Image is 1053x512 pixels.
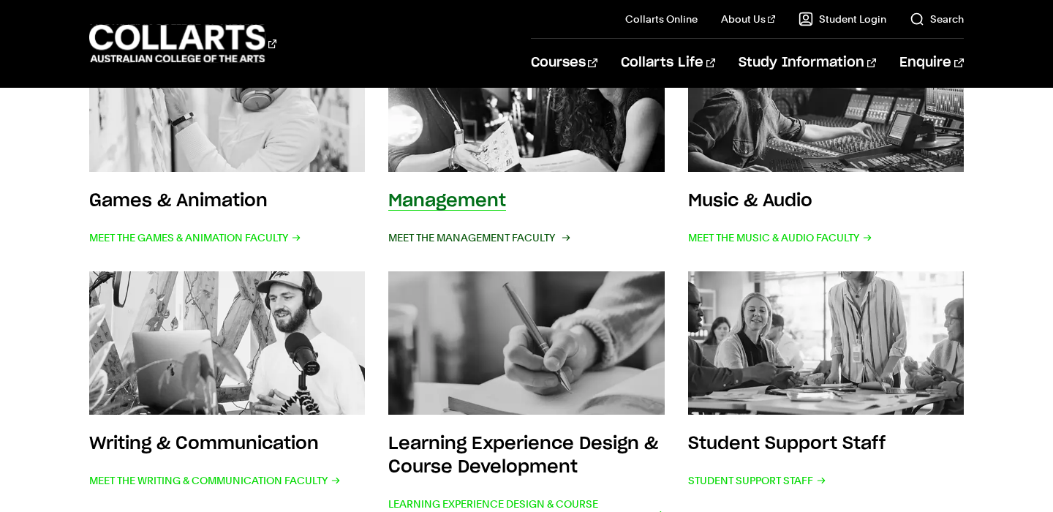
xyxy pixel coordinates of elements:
a: Student Login [799,12,886,26]
span: Meet the Writing & Communication Faculty [89,470,341,491]
a: Management Meet the Management Faculty [388,29,664,249]
a: Courses [531,39,597,87]
span: Meet the Music & Audio Faculty [688,227,872,248]
a: Collarts Life [621,39,715,87]
a: About Us [721,12,775,26]
span: Meet the Management Faculty [388,227,568,248]
a: Music & Audio Meet the Music & Audio Faculty [688,29,964,249]
h3: Management [388,192,506,210]
div: Go to homepage [89,23,276,64]
a: Games & Animation Meet the Games & Animation Faculty [89,29,365,249]
span: Meet the Games & Animation Faculty [89,227,301,248]
h3: Games & Animation [89,192,268,210]
a: Collarts Online [625,12,698,26]
a: Search [910,12,964,26]
h3: Music & Audio [688,192,812,210]
h3: Writing & Communication [89,435,319,453]
a: Study Information [739,39,876,87]
h3: Learning Experience Design & Course Development [388,435,658,476]
h3: Student Support Staff [688,435,886,453]
span: Student Support Staff [688,470,826,491]
a: Enquire [899,39,963,87]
